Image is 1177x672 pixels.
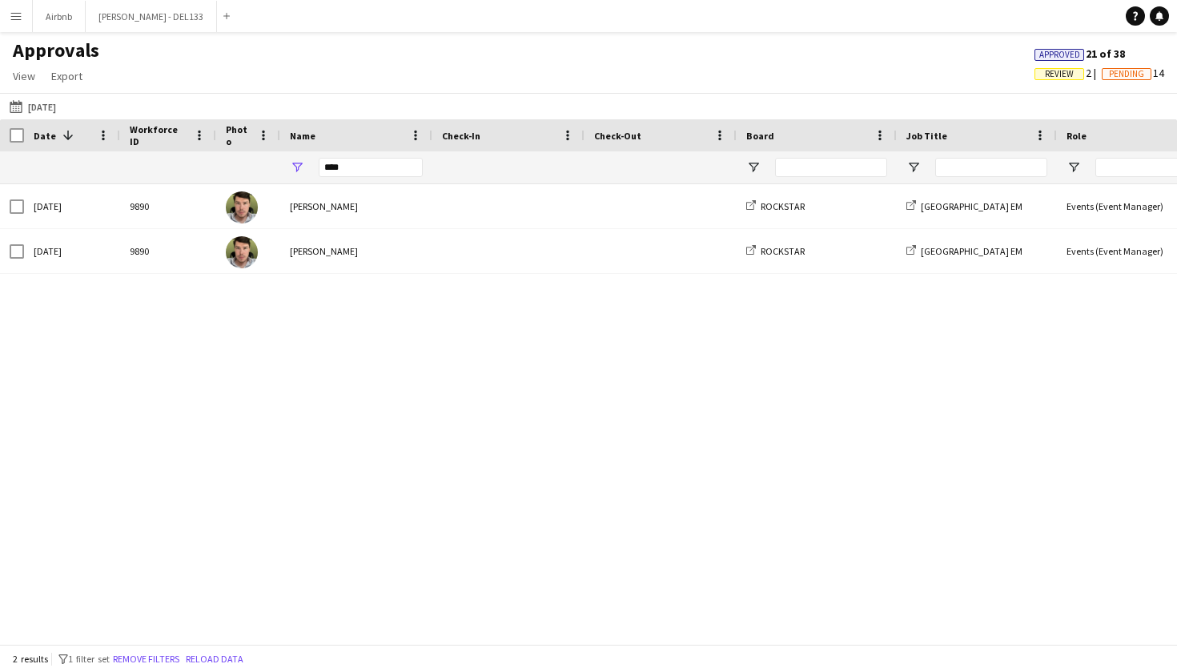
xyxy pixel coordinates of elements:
[290,130,315,142] span: Name
[290,160,304,175] button: Open Filter Menu
[906,245,1022,257] a: [GEOGRAPHIC_DATA] EM
[775,158,887,177] input: Board Filter Input
[1034,46,1125,61] span: 21 of 38
[1039,50,1080,60] span: Approved
[34,130,56,142] span: Date
[226,123,251,147] span: Photo
[906,160,921,175] button: Open Filter Menu
[6,66,42,87] a: View
[1045,69,1074,79] span: Review
[110,650,183,668] button: Remove filters
[1034,66,1102,80] span: 2
[921,245,1022,257] span: [GEOGRAPHIC_DATA] EM
[68,653,110,665] span: 1 filter set
[183,650,247,668] button: Reload data
[1067,130,1087,142] span: Role
[1067,160,1081,175] button: Open Filter Menu
[280,229,432,273] div: [PERSON_NAME]
[594,130,641,142] span: Check-Out
[906,200,1022,212] a: [GEOGRAPHIC_DATA] EM
[51,69,82,83] span: Export
[86,1,217,32] button: [PERSON_NAME] - DEL133
[761,200,805,212] span: ROCKSTAR
[746,245,805,257] a: ROCKSTAR
[6,97,59,116] button: [DATE]
[24,229,120,273] div: [DATE]
[746,160,761,175] button: Open Filter Menu
[280,184,432,228] div: [PERSON_NAME]
[45,66,89,87] a: Export
[120,229,216,273] div: 9890
[1102,66,1164,80] span: 14
[746,130,774,142] span: Board
[319,158,423,177] input: Name Filter Input
[906,130,947,142] span: Job Title
[120,184,216,228] div: 9890
[761,245,805,257] span: ROCKSTAR
[935,158,1047,177] input: Job Title Filter Input
[442,130,480,142] span: Check-In
[13,69,35,83] span: View
[746,200,805,212] a: ROCKSTAR
[921,200,1022,212] span: [GEOGRAPHIC_DATA] EM
[1109,69,1144,79] span: Pending
[226,191,258,223] img: John Brown
[226,236,258,268] img: John Brown
[33,1,86,32] button: Airbnb
[130,123,187,147] span: Workforce ID
[24,184,120,228] div: [DATE]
